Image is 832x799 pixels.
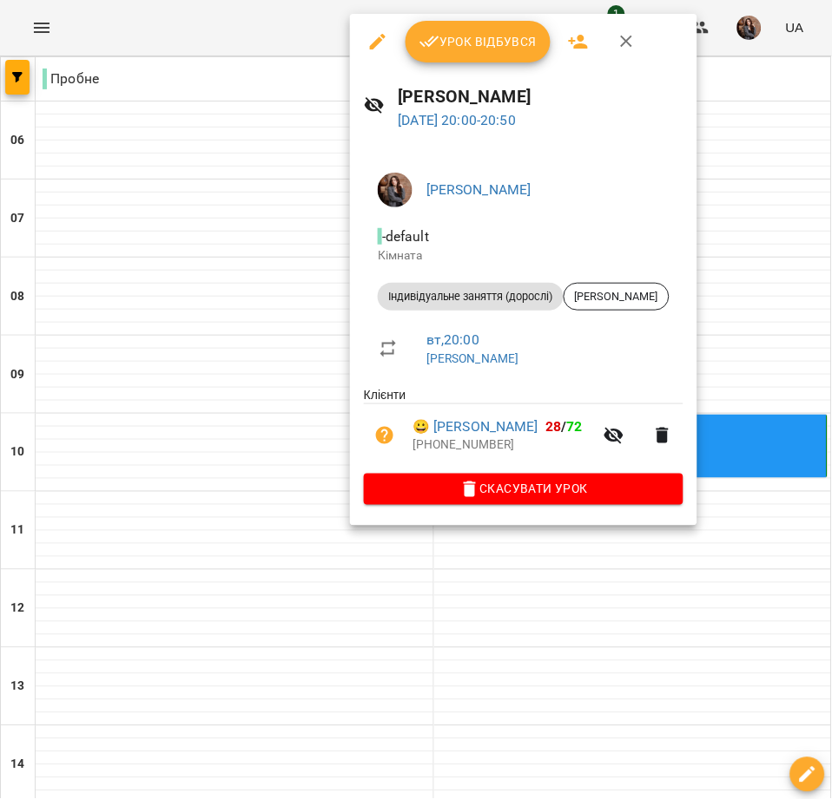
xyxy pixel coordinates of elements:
p: Кімната [378,247,670,265]
a: [DATE] 20:00-20:50 [399,112,517,128]
span: - default [378,228,433,245]
a: 😀 [PERSON_NAME] [413,416,538,437]
button: Візит ще не сплачено. Додати оплату? [364,415,406,456]
span: 28 [545,418,561,435]
span: Урок відбувся [419,31,538,52]
div: [PERSON_NAME] [564,283,670,311]
h6: [PERSON_NAME] [399,83,683,110]
img: 6c17d95c07e6703404428ddbc75e5e60.jpg [378,173,413,207]
ul: Клієнти [364,386,683,473]
a: [PERSON_NAME] [426,181,532,198]
button: Скасувати Урок [364,474,683,505]
p: [PHONE_NUMBER] [413,437,593,455]
span: Індивідуальне заняття (дорослі) [378,289,564,305]
a: [PERSON_NAME] [426,351,519,365]
span: 72 [567,418,583,435]
button: Урок відбувся [406,21,551,62]
b: / [545,418,583,435]
span: [PERSON_NAME] [565,289,669,305]
a: вт , 20:00 [426,331,479,348]
span: Скасувати Урок [378,479,670,500]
